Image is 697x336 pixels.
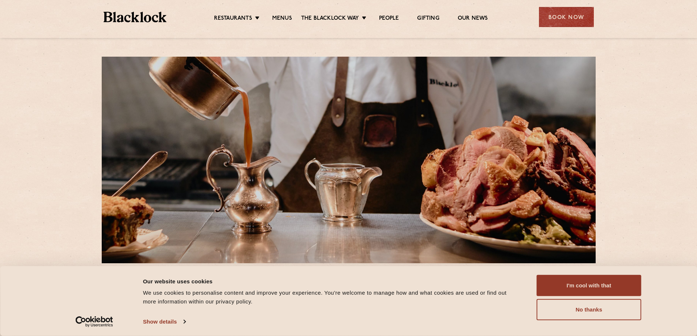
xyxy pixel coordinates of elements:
[301,15,359,23] a: The Blacklock Way
[62,316,126,327] a: Usercentrics Cookiebot - opens in a new window
[417,15,439,23] a: Gifting
[379,15,399,23] a: People
[458,15,488,23] a: Our News
[537,299,641,320] button: No thanks
[104,12,167,22] img: BL_Textured_Logo-footer-cropped.svg
[214,15,252,23] a: Restaurants
[537,275,641,296] button: I'm cool with that
[539,7,594,27] div: Book Now
[143,316,186,327] a: Show details
[272,15,292,23] a: Menus
[143,277,520,286] div: Our website uses cookies
[143,288,520,306] div: We use cookies to personalise content and improve your experience. You're welcome to manage how a...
